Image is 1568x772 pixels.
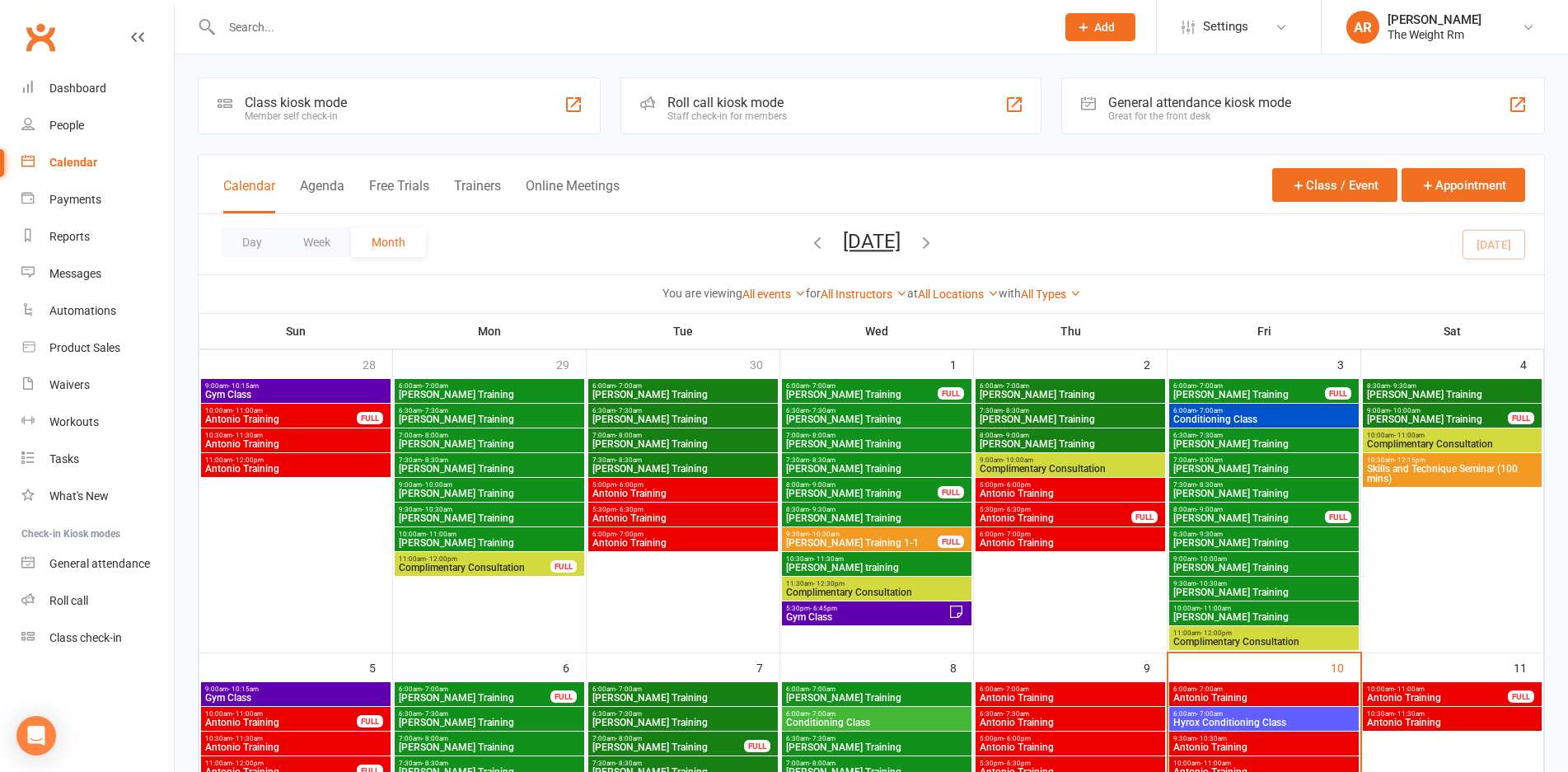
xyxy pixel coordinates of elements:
[1390,382,1416,390] span: - 9:30am
[938,387,964,400] div: FULL
[1201,629,1232,637] span: - 12:00pm
[204,464,387,474] span: Antonio Training
[615,735,642,742] span: - 8:00am
[398,506,581,513] span: 9:30am
[616,531,644,538] span: - 7:00pm
[1366,685,1509,693] span: 10:00am
[1172,439,1355,449] span: [PERSON_NAME] Training
[398,481,581,489] span: 9:00am
[398,531,581,538] span: 10:00am
[1325,511,1351,523] div: FULL
[1196,456,1223,464] span: - 8:00am
[979,432,1162,439] span: 8:00am
[1366,439,1538,449] span: Complimentary Consultation
[592,735,745,742] span: 7:00am
[1172,513,1326,523] span: [PERSON_NAME] Training
[217,16,1044,39] input: Search...
[21,144,174,181] a: Calendar
[785,513,968,523] span: [PERSON_NAME] Training
[938,486,964,498] div: FULL
[422,685,448,693] span: - 7:00am
[1172,605,1355,612] span: 10:00am
[49,631,122,644] div: Class check-in
[1508,690,1534,703] div: FULL
[785,612,948,622] span: Gym Class
[1366,390,1538,400] span: [PERSON_NAME] Training
[1144,653,1167,681] div: 9
[806,287,821,300] strong: for
[750,350,779,377] div: 30
[1004,481,1031,489] span: - 6:00pm
[979,531,1162,538] span: 6:00pm
[21,181,174,218] a: Payments
[232,456,264,464] span: - 12:00pm
[1366,693,1509,703] span: Antonio Training
[398,735,581,742] span: 7:00am
[785,439,968,449] span: [PERSON_NAME] Training
[1388,27,1481,42] div: The Weight Rm
[979,513,1132,523] span: Antonio Training
[1203,8,1248,45] span: Settings
[232,407,263,414] span: - 11:00am
[49,230,90,243] div: Reports
[587,314,780,349] th: Tue
[49,557,150,570] div: General attendance
[1196,432,1223,439] span: - 7:30am
[1394,456,1425,464] span: - 12:15pm
[950,350,973,377] div: 1
[49,193,101,206] div: Payments
[616,506,644,513] span: - 6:30pm
[49,267,101,280] div: Messages
[1346,11,1379,44] div: AR
[1366,414,1509,424] span: [PERSON_NAME] Training
[369,178,429,213] button: Free Trials
[1196,407,1223,414] span: - 7:00am
[204,390,387,400] span: Gym Class
[363,350,392,377] div: 28
[283,227,351,257] button: Week
[1172,464,1355,474] span: [PERSON_NAME] Training
[223,178,275,213] button: Calendar
[398,710,581,718] span: 6:30am
[204,382,387,390] span: 9:00am
[21,620,174,657] a: Class kiosk mode
[785,735,968,742] span: 6:30am
[1094,21,1115,34] span: Add
[1172,432,1355,439] span: 6:30am
[21,255,174,292] a: Messages
[592,710,775,718] span: 6:30am
[979,718,1162,728] span: Antonio Training
[398,382,581,390] span: 6:00am
[742,288,806,301] a: All events
[1172,629,1355,637] span: 11:00am
[426,531,456,538] span: - 11:00am
[785,555,968,563] span: 10:30am
[21,292,174,330] a: Automations
[592,432,775,439] span: 7:00am
[1388,12,1481,27] div: [PERSON_NAME]
[809,710,835,718] span: - 7:00am
[21,107,174,144] a: People
[49,341,120,354] div: Product Sales
[785,718,968,728] span: Conditioning Class
[615,710,642,718] span: - 7:30am
[398,538,581,548] span: [PERSON_NAME] Training
[1196,382,1223,390] span: - 7:00am
[204,414,358,424] span: Antonio Training
[422,432,448,439] span: - 8:00am
[785,456,968,464] span: 7:30am
[398,513,581,523] span: [PERSON_NAME] Training
[785,506,968,513] span: 8:30am
[592,464,775,474] span: [PERSON_NAME] Training
[843,230,901,253] button: [DATE]
[398,685,551,693] span: 6:00am
[809,407,835,414] span: - 7:30am
[592,718,775,728] span: [PERSON_NAME] Training
[204,710,358,718] span: 10:00am
[21,478,174,515] a: What's New
[204,735,387,742] span: 10:30am
[785,382,938,390] span: 6:00am
[49,415,99,428] div: Workouts
[426,555,457,563] span: - 12:00pm
[204,693,387,703] span: Gym Class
